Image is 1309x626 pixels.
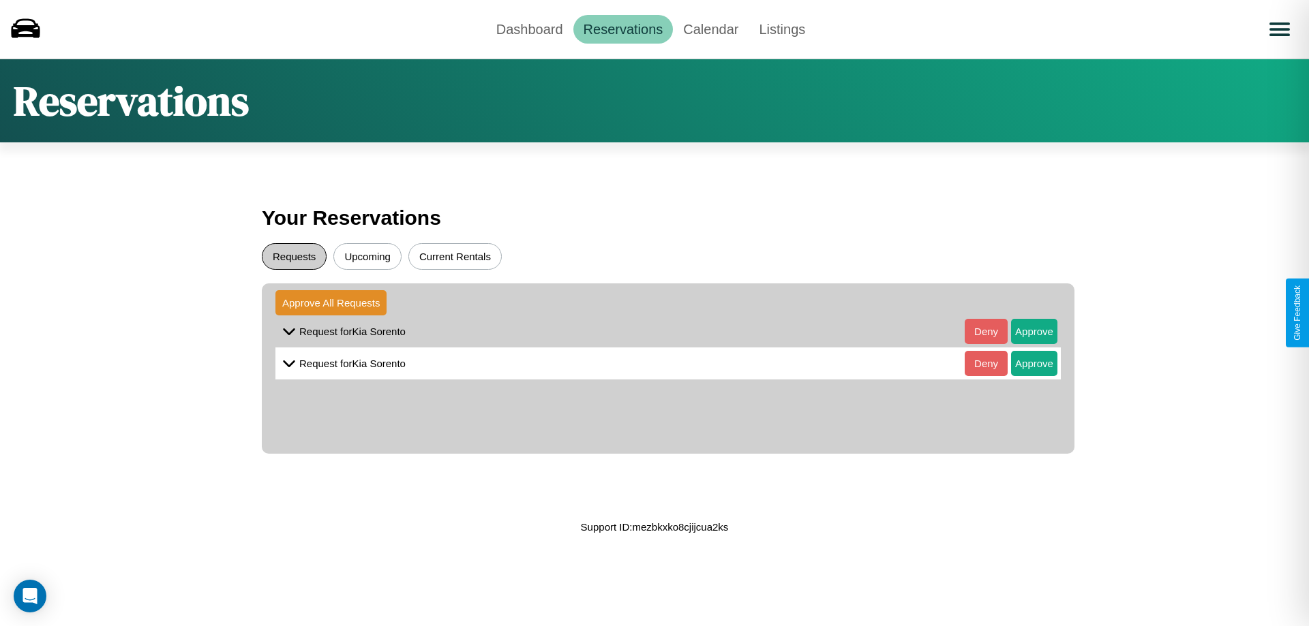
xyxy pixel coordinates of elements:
button: Approve All Requests [275,290,387,315]
button: Upcoming [333,243,402,270]
p: Support ID: mezbkxko8cjijcua2ks [581,518,729,536]
button: Approve [1011,351,1057,376]
p: Request for Kia Sorento [299,322,406,341]
a: Calendar [673,15,749,44]
p: Request for Kia Sorento [299,354,406,373]
button: Approve [1011,319,1057,344]
h3: Your Reservations [262,200,1047,236]
button: Deny [965,319,1008,344]
div: Give Feedback [1293,285,1302,341]
button: Current Rentals [408,243,502,270]
h1: Reservations [14,73,249,129]
button: Requests [262,243,327,270]
a: Reservations [573,15,674,44]
a: Dashboard [486,15,573,44]
div: Open Intercom Messenger [14,580,46,612]
button: Open menu [1261,10,1299,48]
button: Deny [965,351,1008,376]
a: Listings [749,15,815,44]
